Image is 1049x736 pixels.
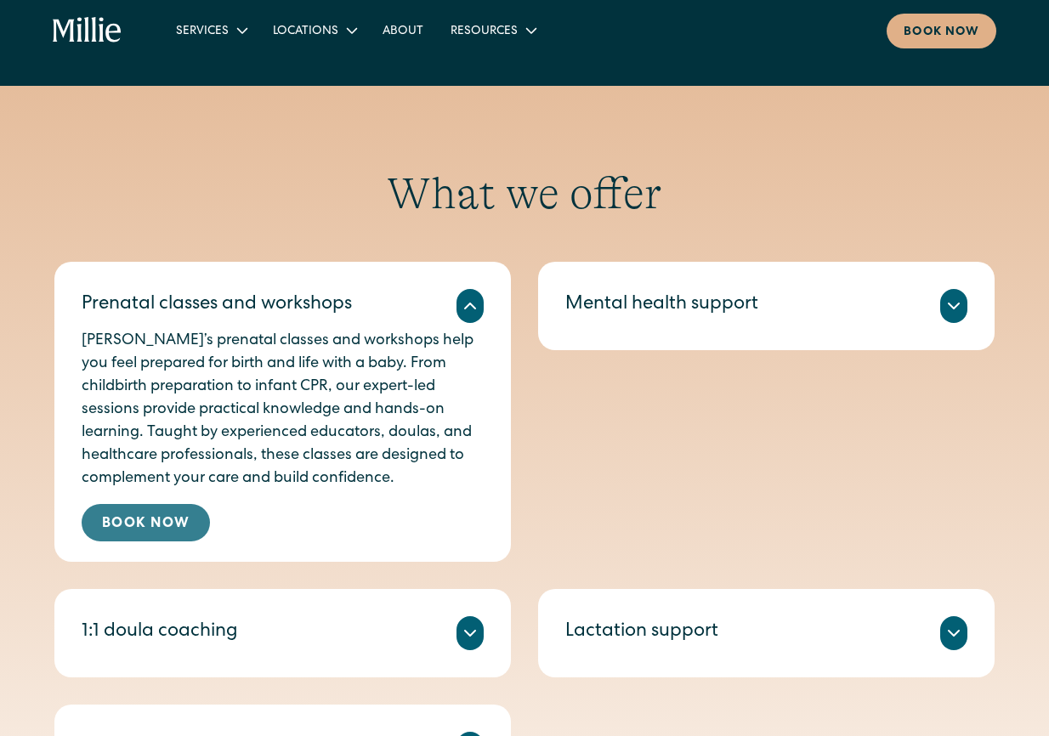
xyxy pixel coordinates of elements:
[565,619,718,647] div: Lactation support
[176,23,229,41] div: Services
[565,292,758,320] div: Mental health support
[53,17,122,44] a: home
[273,23,338,41] div: Locations
[369,16,437,44] a: About
[162,16,259,44] div: Services
[259,16,369,44] div: Locations
[82,619,238,647] div: 1:1 doula coaching
[451,23,518,41] div: Resources
[82,292,352,320] div: Prenatal classes and workshops
[82,504,210,541] a: Book Now
[887,14,996,48] a: Book now
[437,16,548,44] div: Resources
[54,167,995,220] h2: What we offer
[904,24,979,42] div: Book now
[82,330,484,490] p: [PERSON_NAME]’s prenatal classes and workshops help you feel prepared for birth and life with a b...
